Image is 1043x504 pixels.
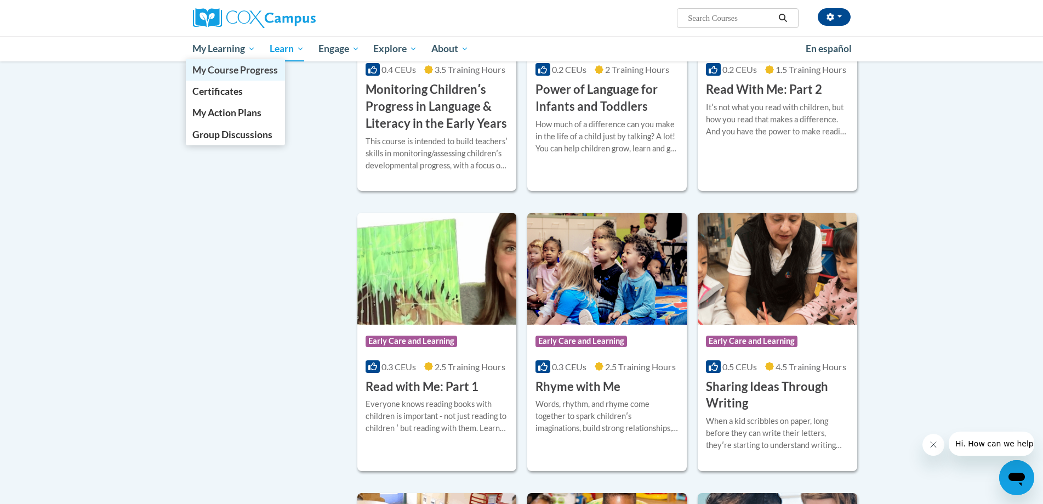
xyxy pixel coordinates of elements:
[722,361,757,372] span: 0.5 CEUs
[192,42,255,55] span: My Learning
[706,336,797,347] span: Early Care and Learning
[949,432,1034,456] iframe: Message from company
[535,81,679,115] h3: Power of Language for Infants and Toddlers
[263,36,311,61] a: Learn
[192,86,243,97] span: Certificates
[776,361,846,372] span: 4.5 Training Hours
[435,64,505,75] span: 3.5 Training Hours
[357,213,517,325] img: Course Logo
[922,434,944,456] iframe: Close message
[799,37,859,60] a: En español
[605,361,676,372] span: 2.5 Training Hours
[366,398,509,434] div: Everyone knows reading books with children is important - not just reading to children ʹ but read...
[535,118,679,155] div: How much of a difference can you make in the life of a child just by talking? A lot! You can help...
[698,213,857,471] a: Course LogoEarly Care and Learning0.5 CEUs4.5 Training Hours Sharing Ideas Through WritingWhen a ...
[722,64,757,75] span: 0.2 CEUs
[366,36,424,61] a: Explore
[366,81,509,132] h3: Monitoring Childrenʹs Progress in Language & Literacy in the Early Years
[192,107,261,118] span: My Action Plans
[186,81,286,102] a: Certificates
[535,378,620,395] h3: Rhyme with Me
[318,42,360,55] span: Engage
[706,81,822,98] h3: Read With Me: Part 2
[270,42,304,55] span: Learn
[698,213,857,325] img: Course Logo
[373,42,417,55] span: Explore
[366,135,509,172] div: This course is intended to build teachersʹ skills in monitoring/assessing childrenʹs developmenta...
[435,361,505,372] span: 2.5 Training Hours
[192,129,272,140] span: Group Discussions
[535,336,627,347] span: Early Care and Learning
[552,361,586,372] span: 0.3 CEUs
[186,102,286,123] a: My Action Plans
[535,398,679,434] div: Words, rhythm, and rhyme come together to spark childrenʹs imaginations, build strong relationshi...
[186,59,286,81] a: My Course Progress
[706,415,849,451] div: When a kid scribbles on paper, long before they can write their letters, theyʹre starting to unde...
[366,378,478,395] h3: Read with Me: Part 1
[774,12,791,25] button: Search
[552,64,586,75] span: 0.2 CEUs
[687,12,774,25] input: Search Courses
[186,124,286,145] a: Group Discussions
[424,36,476,61] a: About
[381,361,416,372] span: 0.3 CEUs
[706,101,849,138] div: Itʹs not what you read with children, but how you read that makes a difference. And you have the ...
[999,460,1034,495] iframe: Button to launch messaging window
[186,36,263,61] a: My Learning
[7,8,89,16] span: Hi. How can we help?
[366,336,457,347] span: Early Care and Learning
[806,43,852,54] span: En español
[527,213,687,471] a: Course LogoEarly Care and Learning0.3 CEUs2.5 Training Hours Rhyme with MeWords, rhythm, and rhym...
[176,36,867,61] div: Main menu
[431,42,469,55] span: About
[381,64,416,75] span: 0.4 CEUs
[192,64,278,76] span: My Course Progress
[527,213,687,325] img: Course Logo
[193,8,401,28] a: Cox Campus
[311,36,367,61] a: Engage
[193,8,316,28] img: Cox Campus
[776,64,846,75] span: 1.5 Training Hours
[818,8,851,26] button: Account Settings
[706,378,849,412] h3: Sharing Ideas Through Writing
[357,213,517,471] a: Course LogoEarly Care and Learning0.3 CEUs2.5 Training Hours Read with Me: Part 1Everyone knows r...
[605,64,669,75] span: 2 Training Hours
